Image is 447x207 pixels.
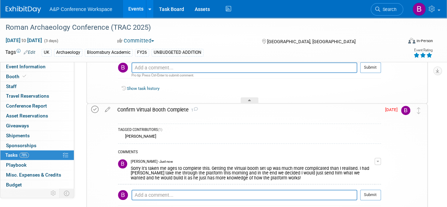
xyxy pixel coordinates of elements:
[19,153,29,158] span: 78%
[114,104,381,116] div: Confirm Virtual Booth Complete
[416,38,433,44] div: In-Person
[85,49,133,56] div: Bloomsbury Academic
[413,48,433,52] div: Event Rating
[5,48,35,57] td: Tags
[131,73,357,77] div: Pro tip: Press Ctrl-Enter to submit comment.
[49,6,112,12] span: A&P Conference Workspace
[385,107,401,112] span: [DATE]
[43,39,58,43] span: (3 days)
[267,39,355,44] span: [GEOGRAPHIC_DATA], [GEOGRAPHIC_DATA]
[123,134,156,139] div: [PERSON_NAME]
[5,37,42,44] span: [DATE] [DATE]
[20,38,27,43] span: to
[360,62,381,73] button: Submit
[0,72,74,81] a: Booth
[0,62,74,71] a: Event Information
[0,170,74,180] a: Misc. Expenses & Credits
[0,180,74,190] a: Budget
[6,93,49,99] span: Travel Reservations
[5,152,29,158] span: Tasks
[0,150,74,160] a: Tasks78%
[0,101,74,111] a: Conference Report
[6,74,28,79] span: Booth
[3,21,396,34] div: Roman Archaeology Conference (TRAC 2025)
[412,2,426,16] img: Brenna Akerman
[127,86,159,91] a: Show task history
[0,111,74,121] a: Asset Reservations
[370,37,433,47] div: Event Format
[131,165,375,181] div: Sorry it's taken me ages to complete this. Getting the virtual booth set up was much more complic...
[118,63,128,73] img: Brenna Akerman
[118,190,128,200] img: Brenna Akerman
[401,106,410,115] img: Brenna Akerman
[135,49,149,56] div: FY26
[42,49,52,56] div: UK
[0,141,74,150] a: Sponsorships
[6,133,30,138] span: Shipments
[6,123,29,128] span: Giveaways
[6,64,46,69] span: Event Information
[158,128,162,132] span: (1)
[6,103,47,109] span: Conference Report
[0,82,74,91] a: Staff
[54,49,82,56] div: Archaeology
[6,84,17,89] span: Staff
[371,3,403,16] a: Search
[360,190,381,200] button: Submit
[0,91,74,101] a: Travel Reservations
[24,50,35,55] a: Edit
[408,38,415,44] img: Format-Inperson.png
[118,149,381,156] div: COMMENTS
[131,159,173,164] span: [PERSON_NAME] - Just now
[6,172,61,178] span: Misc. Expenses & Credits
[380,7,396,12] span: Search
[6,162,27,168] span: Playbook
[6,113,48,119] span: Asset Reservations
[60,189,74,198] td: Toggle Event Tabs
[0,160,74,170] a: Playbook
[0,121,74,131] a: Giveaways
[152,49,204,56] div: UNBUDGETED ADDITION
[23,74,26,78] i: Booth reservation complete
[115,37,157,45] button: Committed
[101,107,114,113] a: edit
[47,189,60,198] td: Personalize Event Tab Strip
[6,143,36,148] span: Sponsorships
[118,159,127,168] img: Brenna Akerman
[6,182,22,188] span: Budget
[118,127,381,133] div: TAGGED CONTRIBUTORS
[417,107,420,114] i: Move task
[0,131,74,140] a: Shipments
[6,6,41,13] img: ExhibitDay
[189,108,198,113] span: 1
